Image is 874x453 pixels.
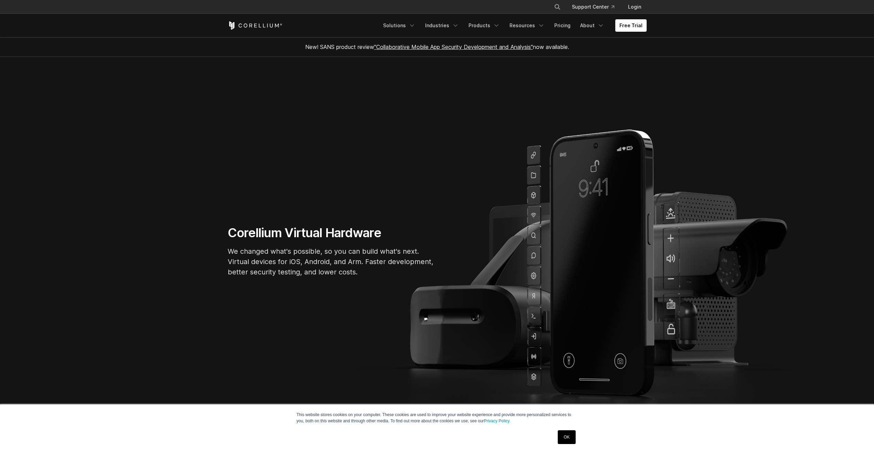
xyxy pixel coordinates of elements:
div: Navigation Menu [546,1,647,13]
a: About [576,19,608,32]
a: Privacy Policy. [484,419,511,423]
span: New! SANS product review now available. [305,43,569,50]
a: Solutions [379,19,420,32]
p: We changed what's possible, so you can build what's next. Virtual devices for iOS, Android, and A... [228,246,434,277]
a: OK [558,430,575,444]
a: Support Center [566,1,620,13]
a: Products [464,19,504,32]
a: Login [623,1,647,13]
a: "Collaborative Mobile App Security Development and Analysis" [374,43,533,50]
a: Pricing [550,19,575,32]
p: This website stores cookies on your computer. These cookies are used to improve your website expe... [297,412,578,424]
h1: Corellium Virtual Hardware [228,225,434,241]
a: Corellium Home [228,21,282,30]
button: Search [551,1,564,13]
a: Industries [421,19,463,32]
a: Free Trial [615,19,647,32]
div: Navigation Menu [379,19,647,32]
a: Resources [505,19,549,32]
